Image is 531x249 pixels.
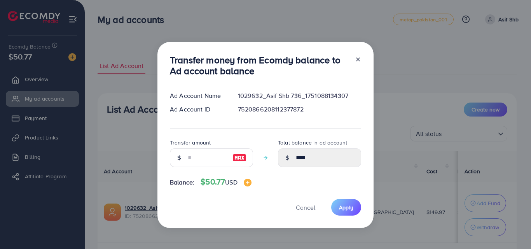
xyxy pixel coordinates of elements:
button: Cancel [286,199,325,216]
span: Cancel [296,203,315,212]
div: 1029632_Asif Shb 736_1751088134307 [232,91,367,100]
h4: $50.77 [201,177,251,187]
iframe: Chat [498,214,525,243]
div: Ad Account Name [164,91,232,100]
h3: Transfer money from Ecomdy balance to Ad account balance [170,54,349,77]
span: USD [225,178,237,186]
img: image [244,179,252,186]
button: Apply [331,199,361,216]
label: Total balance in ad account [278,139,347,146]
label: Transfer amount [170,139,211,146]
div: 7520866208112377872 [232,105,367,114]
span: Balance: [170,178,194,187]
img: image [232,153,246,162]
div: Ad Account ID [164,105,232,114]
span: Apply [339,204,353,211]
